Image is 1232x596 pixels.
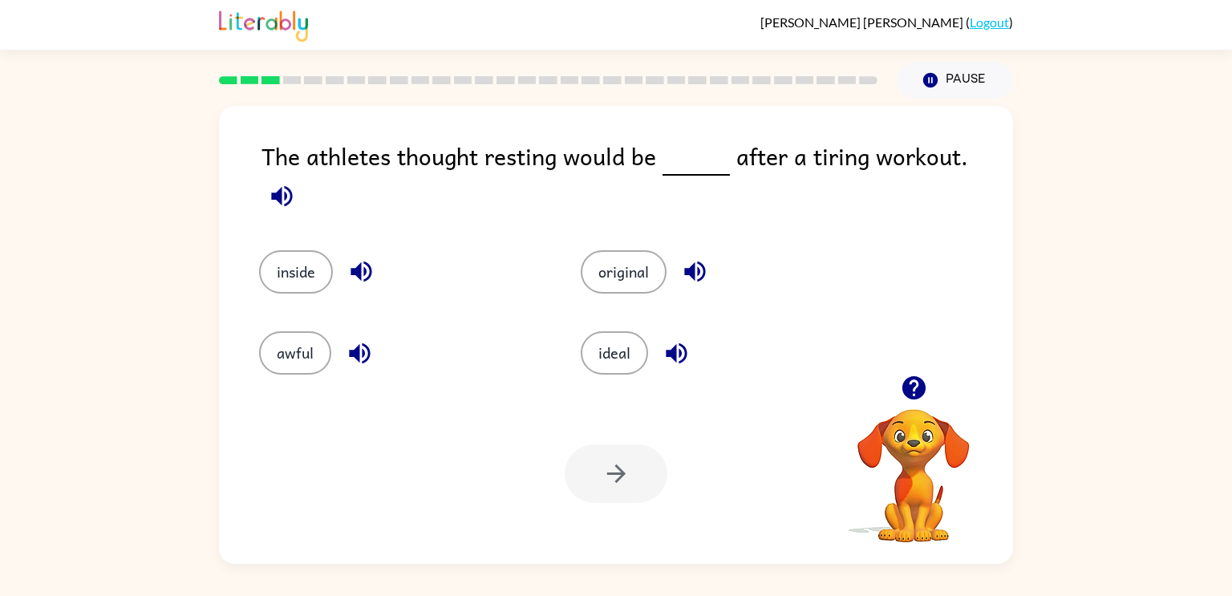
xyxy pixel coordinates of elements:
[760,14,966,30] span: [PERSON_NAME] [PERSON_NAME]
[970,14,1009,30] a: Logout
[581,331,648,375] button: ideal
[219,6,308,42] img: Literably
[259,331,331,375] button: awful
[259,250,333,294] button: inside
[261,138,1013,218] div: The athletes thought resting would be after a tiring workout.
[897,62,1013,99] button: Pause
[833,384,994,545] video: Your browser must support playing .mp4 files to use Literably. Please try using another browser.
[581,250,667,294] button: original
[760,14,1013,30] div: ( )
